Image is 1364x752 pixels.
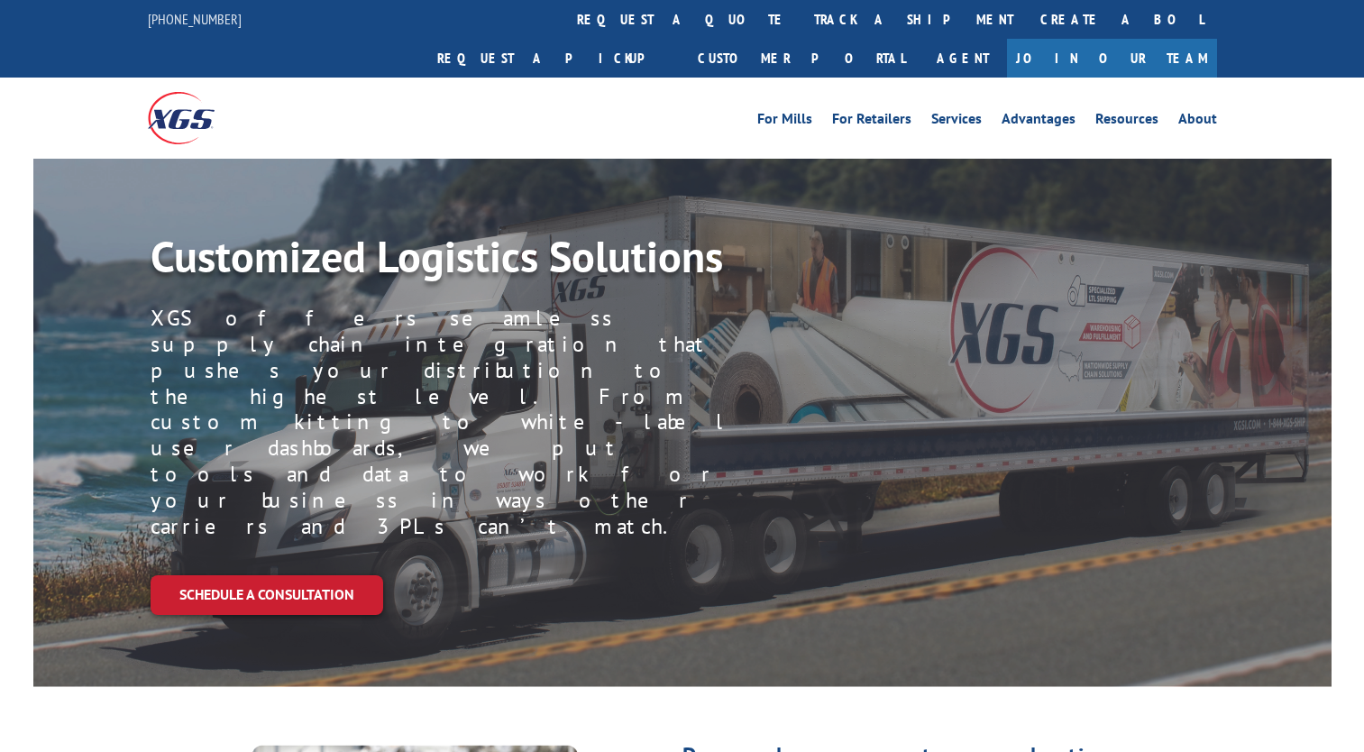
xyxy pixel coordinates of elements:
[931,112,982,132] a: Services
[919,39,1007,78] a: Agent
[1095,112,1158,132] a: Resources
[424,39,684,78] a: Request a pickup
[1007,39,1217,78] a: Join Our Team
[151,575,383,614] a: SCHEDULE A CONSULTATION
[684,39,919,78] a: Customer Portal
[148,10,242,28] a: [PHONE_NUMBER]
[757,112,812,132] a: For Mills
[1178,112,1217,132] a: About
[151,231,881,292] h1: Customized Logistics Solutions
[151,306,746,539] p: XGS offers seamless supply chain integration that pushes your distribution to the highest level. ...
[1002,112,1076,132] a: Advantages
[832,112,911,132] a: For Retailers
